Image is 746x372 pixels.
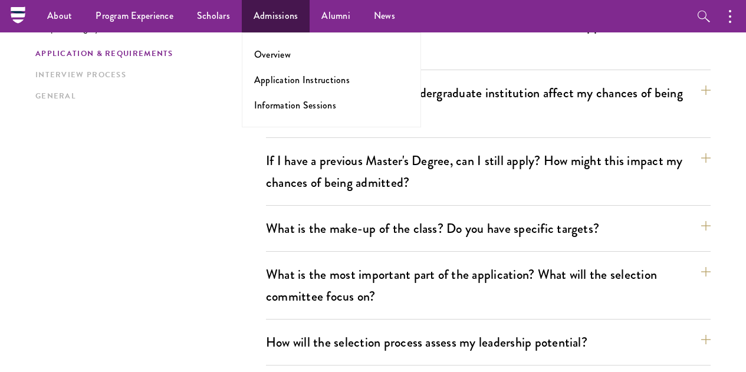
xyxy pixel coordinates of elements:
[266,329,711,355] button: How will the selection process assess my leadership potential?
[266,12,711,60] button: Are there any fees associated with the Schwarzman Scholars application or the program?
[254,98,336,112] a: Information Sessions
[35,48,259,60] a: Application & Requirements
[266,80,711,128] button: Does the reputation of my undergraduate institution affect my chances of being admitted?
[35,90,259,103] a: General
[35,69,259,81] a: Interview Process
[266,215,711,242] button: What is the make-up of the class? Do you have specific targets?
[266,261,711,310] button: What is the most important part of the application? What will the selection committee focus on?
[254,48,291,61] a: Overview
[254,73,350,87] a: Application Instructions
[35,22,266,33] p: Jump to category:
[266,147,711,196] button: If I have a previous Master's Degree, can I still apply? How might this impact my chances of bein...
